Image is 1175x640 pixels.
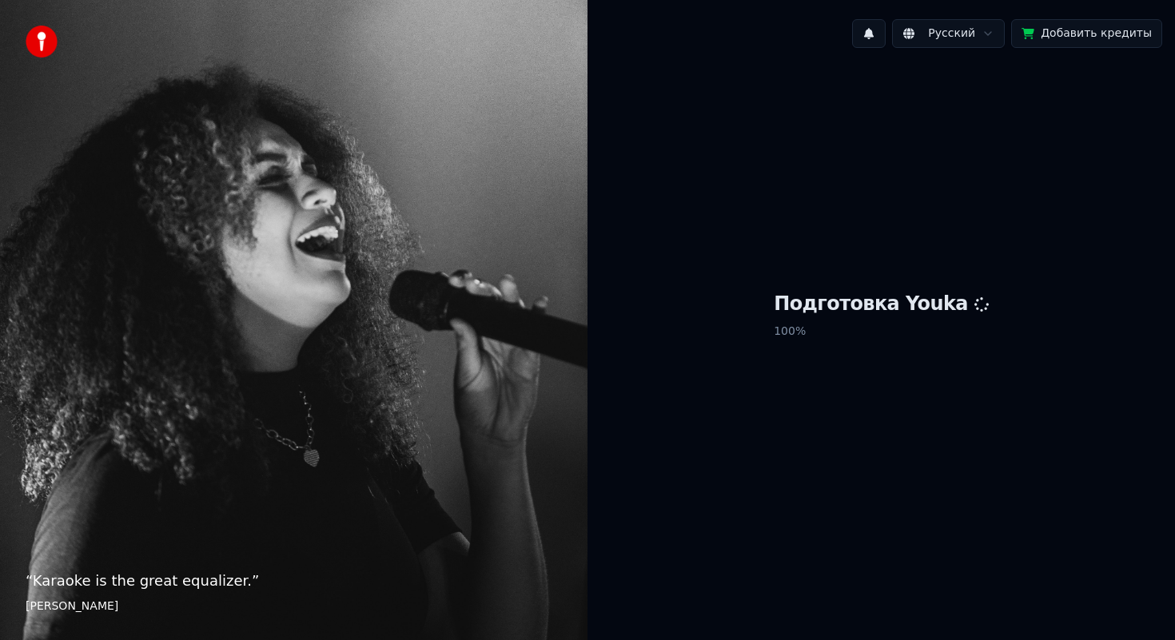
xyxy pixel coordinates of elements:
button: Добавить кредиты [1011,19,1162,48]
footer: [PERSON_NAME] [26,598,562,614]
h1: Подготовка Youka [774,292,989,317]
img: youka [26,26,58,58]
p: “ Karaoke is the great equalizer. ” [26,570,562,592]
p: 100 % [774,317,989,346]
